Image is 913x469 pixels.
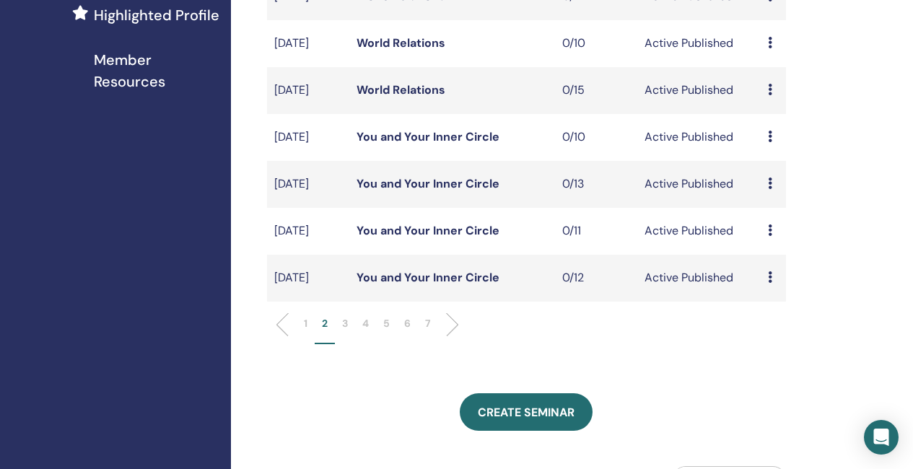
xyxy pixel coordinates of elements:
[555,255,637,302] td: 0/12
[460,393,593,431] a: Create seminar
[94,4,219,26] span: Highlighted Profile
[267,255,349,302] td: [DATE]
[637,255,761,302] td: Active Published
[637,161,761,208] td: Active Published
[267,208,349,255] td: [DATE]
[357,35,445,51] a: World Relations
[267,20,349,67] td: [DATE]
[357,129,499,144] a: You and Your Inner Circle
[362,316,369,331] p: 4
[322,316,328,331] p: 2
[555,20,637,67] td: 0/10
[478,405,575,420] span: Create seminar
[864,420,899,455] div: Open Intercom Messenger
[383,316,390,331] p: 5
[555,114,637,161] td: 0/10
[555,208,637,255] td: 0/11
[304,316,307,331] p: 1
[404,316,411,331] p: 6
[357,82,445,97] a: World Relations
[637,114,761,161] td: Active Published
[94,49,219,92] span: Member Resources
[267,114,349,161] td: [DATE]
[637,20,761,67] td: Active Published
[555,161,637,208] td: 0/13
[637,208,761,255] td: Active Published
[357,223,499,238] a: You and Your Inner Circle
[357,270,499,285] a: You and Your Inner Circle
[342,316,348,331] p: 3
[267,67,349,114] td: [DATE]
[357,176,499,191] a: You and Your Inner Circle
[267,161,349,208] td: [DATE]
[637,67,761,114] td: Active Published
[555,67,637,114] td: 0/15
[425,316,431,331] p: 7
